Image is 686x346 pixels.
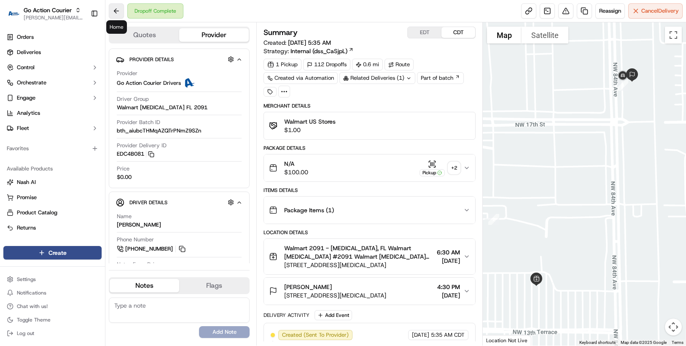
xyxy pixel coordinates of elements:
span: • [70,131,73,138]
span: bth_aiubcTHMqAZQTrPNmZ9SZn [117,127,201,135]
span: Toggle Theme [17,316,51,323]
a: Returns [7,224,98,232]
div: 1 Pickup [264,59,301,70]
div: Merchant Details [264,103,476,109]
span: Promise [17,194,37,201]
button: EDC4B081 [117,150,154,158]
a: Analytics [3,106,102,120]
div: 0.6 mi [352,59,383,70]
img: 1736555255976-a54dd68f-1ca7-489b-9aae-adbdc363a1c4 [8,81,24,96]
span: Product Catalog [17,209,57,216]
button: Quotes [110,28,179,42]
button: Create [3,246,102,259]
button: Provider Details [116,52,242,66]
span: 5:35 AM CDT [431,331,465,339]
button: Log out [3,327,102,339]
span: Created: [264,38,331,47]
span: • [70,154,73,160]
span: Provider [117,70,137,77]
div: Strategy: [264,47,354,55]
button: See all [131,108,153,118]
button: Orchestrate [3,76,102,89]
a: Created via Automation [264,72,338,84]
button: Pickup [420,160,445,176]
button: Product Catalog [3,206,102,219]
button: Promise [3,191,102,204]
a: [PHONE_NUMBER] [117,244,187,254]
span: Package Items ( 1 ) [284,206,334,214]
span: [STREET_ADDRESS][MEDICAL_DATA] [284,291,386,300]
span: Walmart 2091 - [MEDICAL_DATA], FL Walmart [MEDICAL_DATA] #2091 Walmart [MEDICAL_DATA] #2091 [284,244,433,261]
a: 📗Knowledge Base [5,185,68,200]
span: $100.00 [284,168,308,176]
img: 1736555255976-a54dd68f-1ca7-489b-9aae-adbdc363a1c4 [17,131,24,138]
button: Notes [110,279,179,292]
span: Reassign [599,7,621,15]
button: Show street map [487,27,522,43]
a: Terms (opens in new tab) [672,340,683,345]
div: Location Details [264,229,476,236]
img: Go Action Courier [7,11,20,16]
span: 7:42 AM [75,131,95,138]
div: Pickup [420,169,445,176]
div: Home [106,20,127,34]
span: Provider Batch ID [117,119,160,126]
span: [DATE] [437,291,460,300]
a: Orders [3,30,102,44]
span: Walmart US Stores [284,117,336,126]
button: Toggle fullscreen view [665,27,682,43]
button: Returns [3,221,102,235]
span: Notes From Driver [117,261,162,268]
div: Items Details [264,187,476,194]
span: $0.00 [117,173,132,181]
button: EDT [408,27,441,38]
img: Jeff Sasse [8,123,22,136]
button: Show satellite imagery [522,27,568,43]
span: Orders [17,33,34,41]
div: 💻 [71,189,78,196]
span: Driver Group [117,95,149,103]
span: [PHONE_NUMBER] [125,245,173,253]
button: Reassign [595,3,625,19]
span: Go Action Courier Drivers [117,79,181,87]
button: Nash AI [3,176,102,189]
button: [PERSON_NAME][STREET_ADDRESS][MEDICAL_DATA]4:30 PM[DATE] [264,278,475,305]
span: Create [48,249,67,257]
button: Fleet [3,122,102,135]
button: Go Action Courier [24,6,72,14]
a: Nash AI [7,178,98,186]
span: Provider Delivery ID [117,142,167,149]
span: 4:30 PM [437,283,460,291]
h3: Summary [264,29,298,36]
div: + 2 [448,162,460,174]
input: Got a question? Start typing here... [22,54,152,63]
button: Toggle Theme [3,314,102,326]
button: CancelDelivery [628,3,683,19]
span: Nash AI [17,178,36,186]
img: Google [485,335,513,346]
a: Product Catalog [7,209,98,216]
span: $1.00 [284,126,336,134]
div: Start new chat [38,81,138,89]
span: [PERSON_NAME] [26,131,68,138]
button: Flags [179,279,249,292]
span: Created (Sent To Provider) [282,331,349,339]
button: Map camera controls [665,319,682,335]
button: CDT [441,27,475,38]
span: Returns [17,224,36,232]
span: Internal (dss_CaSjpL) [291,47,347,55]
button: Package Items (1) [264,197,475,224]
span: Analytics [17,109,40,117]
span: Driver Details [129,199,167,206]
span: [PERSON_NAME] [26,154,68,160]
a: Route [385,59,414,70]
span: [DATE] [412,331,429,339]
button: Start new chat [143,83,153,93]
span: Settings [17,276,36,283]
a: Promise [7,194,98,201]
a: Part of batch [417,72,464,84]
button: Control [3,61,102,74]
span: [PERSON_NAME] [284,283,332,291]
a: 💻API Documentation [68,185,139,200]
